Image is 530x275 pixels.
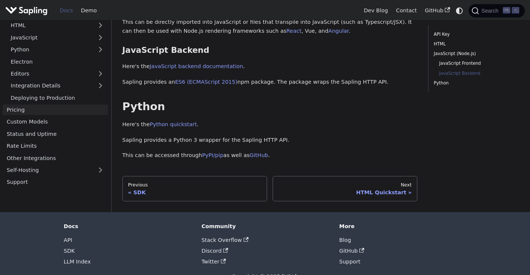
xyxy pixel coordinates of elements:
[250,152,268,158] a: GitHub
[339,248,364,254] a: GitHub
[122,78,417,87] p: Sapling provides an npm package. The package wraps the Sapling HTTP API.
[392,5,421,16] a: Contact
[77,5,101,16] a: Demo
[122,100,417,113] h2: Python
[122,120,417,129] p: Here's the .
[434,31,517,38] a: API Key
[202,248,228,254] a: Discord
[3,116,108,127] a: Custom Models
[3,177,108,188] a: Support
[479,8,503,14] span: Search
[150,63,243,69] a: JavaScript backend documentation
[360,5,392,16] a: Dev Blog
[128,189,261,196] div: SDK
[469,4,524,17] button: Search (Ctrl+K)
[434,50,517,57] a: JavaScript (Node.js)
[202,259,226,265] a: Twitter
[3,165,108,176] a: Self-Hosting
[7,44,108,55] a: Python
[439,70,514,77] a: JavaScript Backend
[128,182,261,188] div: Previous
[122,151,417,160] p: This can be accessed through as well as .
[64,223,191,230] div: Docs
[202,152,223,158] a: PyPI/pip
[273,176,417,201] a: NextHTML Quickstart
[64,259,91,265] a: LLM Index
[56,5,77,16] a: Docs
[439,60,514,67] a: JavaScript Frontend
[64,237,72,243] a: API
[5,5,48,16] img: Sapling.ai
[434,41,517,48] a: HTML
[175,79,238,85] a: ES6 (ECMAScript 2015)
[278,189,412,196] div: HTML Quickstart
[454,5,465,16] button: Switch between dark and light mode (currently system mode)
[202,223,329,230] div: Community
[7,56,108,67] a: Electron
[7,80,108,91] a: Integration Details
[64,248,75,254] a: SDK
[286,28,302,34] a: React
[3,153,108,163] a: Other Integrations
[328,28,349,34] a: Angular
[122,176,417,201] nav: Docs pages
[122,18,417,36] p: This can be directly imported into JavaScript or files that transpile into JavaScript (such as Ty...
[421,5,454,16] a: GitHub
[5,5,50,16] a: Sapling.ai
[122,45,417,55] h3: JavaScript Backend
[93,68,108,79] button: Expand sidebar category 'Editors'
[3,129,108,140] a: Status and Uptime
[7,93,108,103] a: Deploying to Production
[7,32,108,43] a: JavaScript
[512,7,519,14] kbd: K
[7,68,93,79] a: Editors
[434,80,517,87] a: Python
[122,176,267,201] a: PreviousSDK
[339,259,360,265] a: Support
[339,237,351,243] a: Blog
[3,141,108,151] a: Rate Limits
[339,223,466,230] div: More
[150,121,197,127] a: Python quickstart
[7,20,108,31] a: HTML
[122,62,417,71] p: Here's the .
[202,237,248,243] a: Stack Overflow
[3,105,108,115] a: Pricing
[122,136,417,145] p: Sapling provides a Python 3 wrapper for the Sapling HTTP API.
[278,182,412,188] div: Next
